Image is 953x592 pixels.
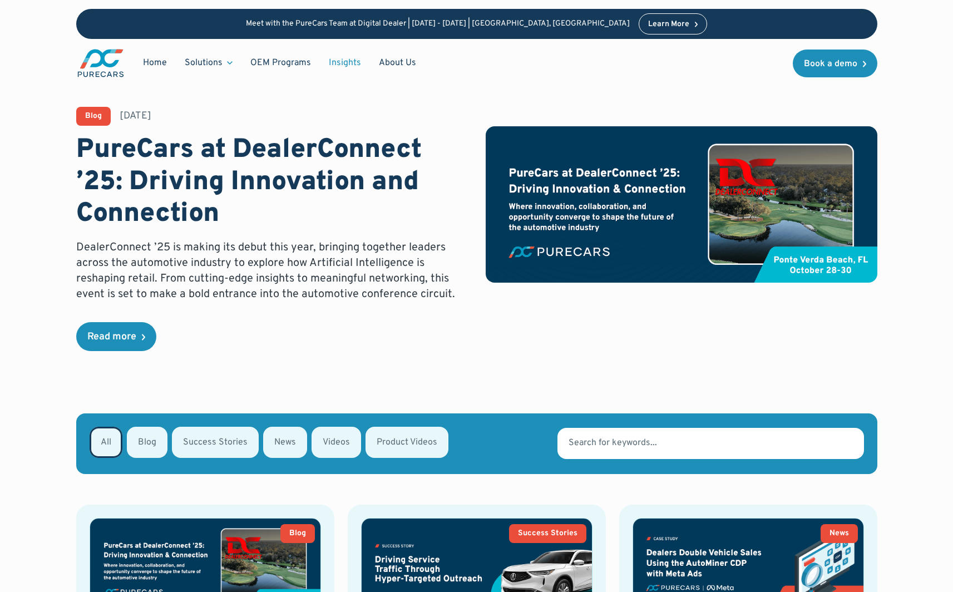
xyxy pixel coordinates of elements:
p: Meet with the PureCars Team at Digital Dealer | [DATE] - [DATE] | [GEOGRAPHIC_DATA], [GEOGRAPHIC_... [246,19,630,29]
div: Success Stories [518,530,577,537]
a: About Us [370,52,425,73]
a: Home [134,52,176,73]
img: purecars logo [76,48,125,78]
h1: PureCars at DealerConnect ’25: Driving Innovation and Connection [76,135,468,231]
div: [DATE] [120,109,151,123]
div: Blog [289,530,306,537]
a: OEM Programs [241,52,320,73]
input: Search for keywords... [557,428,863,459]
a: Insights [320,52,370,73]
a: main [76,48,125,78]
p: DealerConnect ’25 is making its debut this year, bringing together leaders across the automotive ... [76,240,468,302]
div: Book a demo [804,60,857,68]
div: News [829,530,849,537]
div: Read more [87,332,136,342]
a: Read more [76,322,156,351]
div: Blog [85,112,102,120]
div: Solutions [185,57,223,69]
div: Learn More [648,21,689,28]
a: Learn More [639,13,708,34]
a: Book a demo [793,50,877,77]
